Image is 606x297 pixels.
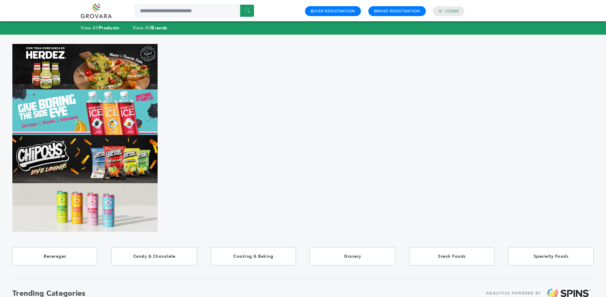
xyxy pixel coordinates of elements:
[12,247,97,265] a: Beverages
[151,25,167,31] strong: Brands
[211,247,296,265] a: Cooking & Baking
[409,247,494,265] a: Snack Foods
[133,25,167,31] a: View AllBrands
[12,135,158,183] img: Marketplace Top Banner 3
[99,25,119,31] strong: Products
[81,25,120,31] a: View AllProducts
[374,8,420,14] a: Brand Registration
[12,44,158,89] img: Marketplace Top Banner 1
[311,8,355,14] a: Buyer Registration
[135,5,254,17] input: Search a product or brand...
[508,247,593,265] a: Specialty Foods
[445,8,459,14] a: Login
[310,247,395,265] a: Grocery
[12,183,158,232] img: Marketplace Top Banner 4
[112,247,197,265] a: Candy & Chocolate
[12,89,158,135] img: Marketplace Top Banner 2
